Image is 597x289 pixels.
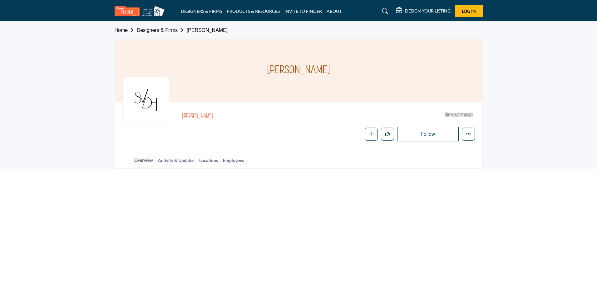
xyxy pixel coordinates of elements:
a: PRODUCTS & RESOURCES [227,8,280,14]
a: Locations [199,157,218,168]
div: DESIGN YOUR LISTING [396,8,451,15]
a: [PERSON_NAME] [187,28,228,33]
button: Log In [455,5,483,17]
h1: [PERSON_NAME] [267,39,330,102]
a: ABOUT [327,8,342,14]
a: Overview [134,157,153,168]
img: ASID Qualified Practitioners [445,111,473,118]
button: Like [381,128,394,141]
span: Log In [462,8,476,14]
img: site Logo [115,6,168,16]
a: Employees [223,157,244,168]
h5: DESIGN YOUR LISTING [405,8,451,14]
a: DESIGNERS & FIRMS [181,8,222,14]
a: Home [115,28,137,33]
h2: [PERSON_NAME] [182,113,354,121]
a: INVITE TO FINDER [284,8,322,14]
a: Designers & Firms [137,28,187,33]
button: Follow [397,127,459,141]
a: Search [376,6,392,16]
button: More details [462,128,475,141]
a: Activity & Updates [158,157,195,168]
